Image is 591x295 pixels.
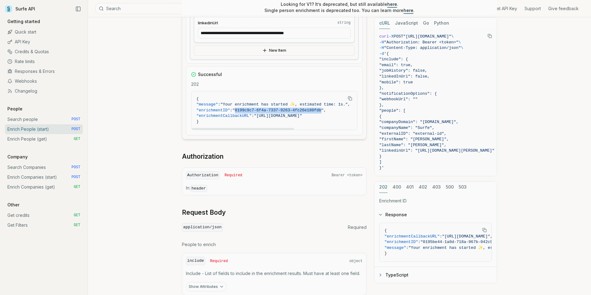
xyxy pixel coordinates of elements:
div: Response [374,223,497,267]
span: GET [74,137,80,142]
p: Include - List of fields to include in the enrichment results. Must have at least one field. [186,270,363,277]
button: TypeScript [374,267,497,283]
code: application/json [182,223,223,232]
a: Changelog [5,86,83,96]
a: Search people POST [5,114,83,124]
span: POST [71,117,80,122]
span: POST [71,165,80,170]
code: Authorization [186,171,219,180]
span: "linkedInUrl": false, [379,74,430,79]
button: Copy Text [345,94,355,103]
span: "externalID": "external-id", [379,131,446,136]
span: "enrichmentCallbackURL" [196,114,251,118]
a: Webhooks [5,76,83,86]
span: POST [71,175,80,180]
span: \ [461,46,463,50]
p: Getting started [5,18,42,25]
span: GET [74,223,80,228]
a: Request Body [182,208,226,217]
button: JavaScript [395,18,418,29]
button: 503 [459,181,467,193]
p: People to enrich [182,241,367,248]
span: "enrichmentID" [196,108,230,113]
p: Enrichment ID [379,198,492,204]
p: Company [5,154,30,160]
span: GET [74,185,80,189]
span: "Content-Type: application/json" [384,46,461,50]
span: } [196,119,199,124]
span: POST [71,127,80,132]
a: Enrich Companies (get) GET [5,182,83,192]
span: ] [379,160,382,164]
span: "enrichmentCallbackURL" [384,234,440,239]
a: API Key [5,37,83,47]
span: Bearer <token> [332,173,363,178]
button: Collapse Sidebar [74,4,83,14]
code: string [337,20,351,25]
span: -d [379,51,384,56]
a: here [404,8,413,13]
button: Search⌘K [95,3,249,14]
span: "message" [384,245,406,250]
span: -H [379,40,384,45]
span: "mobile": true [379,80,413,85]
span: curl [379,34,389,39]
span: "enrichmentID" [384,240,418,244]
a: Credits & Quotas [5,47,83,57]
span: } [384,251,387,256]
span: { [379,114,382,119]
span: "people": [ [379,108,406,113]
span: , [490,234,492,239]
span: "webhookUrl": "" [379,97,418,102]
span: : [230,108,232,113]
span: { [196,97,199,101]
span: }, [379,86,384,90]
span: "0199c9c7-6f4a-7337-9263-4fc26e180fdb" [232,108,324,113]
button: 202 [379,181,388,193]
a: Enrich People (get) GET [5,134,83,144]
a: Authorization [182,152,223,161]
a: Get credits GET [5,210,83,220]
span: "0195be44-1a0d-718a-967b-042c9d17ffd7" [420,240,512,244]
button: 400 [392,181,401,193]
span: "notificationOptions": { [379,91,437,96]
span: "companyName": "Surfe", [379,126,434,130]
span: "[URL][DOMAIN_NAME]" [403,34,451,39]
p: 202 [191,81,357,87]
span: "firstName": "[PERSON_NAME]", [379,137,449,142]
span: , [348,102,350,107]
button: 403 [432,181,441,193]
span: : [251,114,254,118]
p: Looking for V1? It’s deprecated, but still available . Single person enrichment is deprecated too... [264,1,415,14]
a: Get API Key [493,6,517,12]
button: Copy Text [480,225,489,235]
span: POST [394,34,403,39]
span: -H [379,46,384,50]
p: Other [5,202,22,208]
span: "lastName": "[PERSON_NAME]", [379,143,446,147]
span: : [418,240,420,244]
span: "email": true, [379,63,413,67]
span: "Your enrichment has started ✨, estimated time: 1s." [220,102,348,107]
a: Rate limits [5,57,83,66]
a: Search Companies POST [5,162,83,172]
p: People [5,106,25,112]
button: Show Attributes [186,282,227,291]
button: cURL [379,18,390,29]
span: Required [224,173,242,178]
span: : [440,234,442,239]
p: In: [186,185,363,192]
button: 401 [406,181,414,193]
span: "[URL][DOMAIN_NAME]" [254,114,302,118]
span: }, [379,103,384,107]
button: Response [374,207,497,223]
a: Quick start [5,27,83,37]
span: } [379,154,382,159]
a: Get Filters GET [5,220,83,230]
a: Responses & Errors [5,66,83,76]
span: -X [389,34,394,39]
button: 402 [419,181,427,193]
span: }' [379,165,384,170]
span: "Authorization: Bearer <token>" [384,40,459,45]
span: "companyDomain": "[DOMAIN_NAME]", [379,120,458,124]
